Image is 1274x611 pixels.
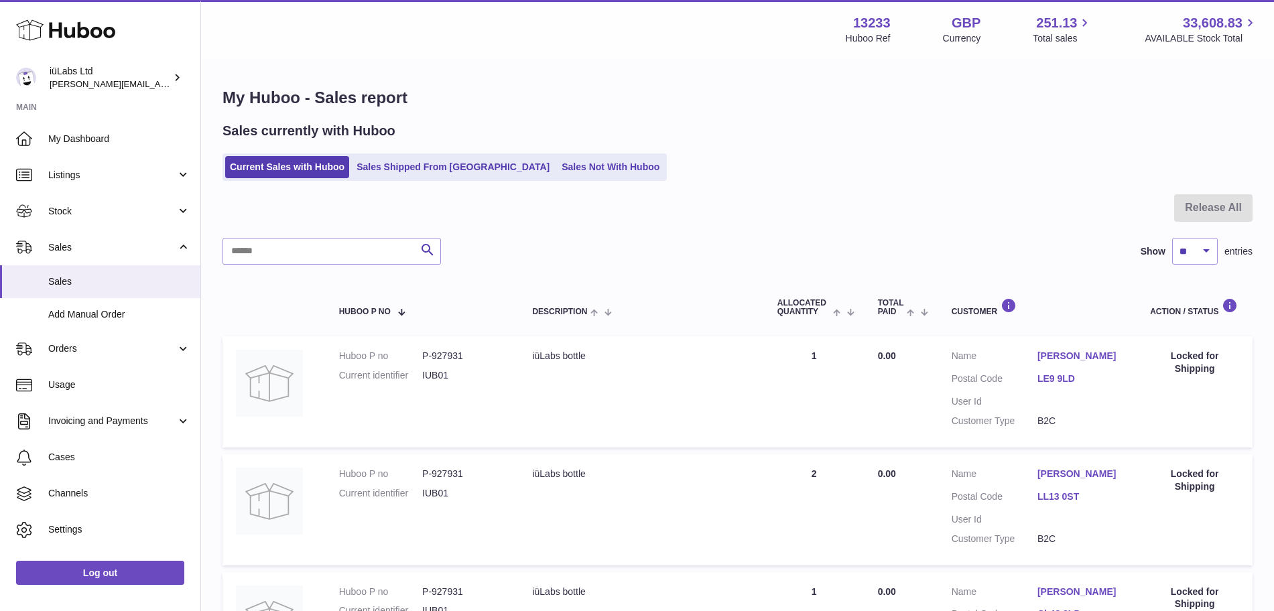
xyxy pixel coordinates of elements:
[1145,32,1258,45] span: AVAILABLE Stock Total
[952,395,1037,408] dt: User Id
[952,490,1037,506] dt: Postal Code
[1150,298,1239,316] div: Action / Status
[48,379,190,391] span: Usage
[48,487,190,500] span: Channels
[878,299,904,316] span: Total paid
[422,369,505,382] dd: IUB01
[532,308,587,316] span: Description
[50,78,269,89] span: [PERSON_NAME][EMAIL_ADDRESS][DOMAIN_NAME]
[16,561,184,585] a: Log out
[1037,468,1123,480] a: [PERSON_NAME]
[532,468,750,480] div: iüLabs bottle
[48,241,176,254] span: Sales
[48,523,190,536] span: Settings
[952,14,980,32] strong: GBP
[48,451,190,464] span: Cases
[943,32,981,45] div: Currency
[1037,533,1123,545] dd: B2C
[16,68,36,88] img: annunziata@iulabs.co
[952,372,1037,389] dt: Postal Code
[1033,32,1092,45] span: Total sales
[1037,415,1123,427] dd: B2C
[1037,372,1123,385] a: LE9 9LD
[48,415,176,427] span: Invoicing and Payments
[1224,245,1253,258] span: entries
[339,586,422,598] dt: Huboo P no
[339,468,422,480] dt: Huboo P no
[422,586,505,598] dd: P-927931
[1150,586,1239,611] div: Locked for Shipping
[853,14,891,32] strong: 13233
[532,586,750,598] div: iüLabs bottle
[339,308,391,316] span: Huboo P no
[48,205,176,218] span: Stock
[48,308,190,321] span: Add Manual Order
[878,350,896,361] span: 0.00
[1183,14,1243,32] span: 33,608.83
[339,369,422,382] dt: Current identifier
[952,415,1037,427] dt: Customer Type
[48,169,176,182] span: Listings
[422,350,505,362] dd: P-927931
[236,350,303,417] img: no-photo.jpg
[422,487,505,500] dd: IUB01
[764,454,865,565] td: 2
[48,342,176,355] span: Orders
[952,586,1037,602] dt: Name
[422,468,505,480] dd: P-927931
[236,468,303,535] img: no-photo.jpg
[878,586,896,597] span: 0.00
[1037,350,1123,362] a: [PERSON_NAME]
[952,468,1037,484] dt: Name
[1037,586,1123,598] a: [PERSON_NAME]
[1150,350,1239,375] div: Locked for Shipping
[50,65,170,90] div: iüLabs Ltd
[777,299,830,316] span: ALLOCATED Quantity
[1037,490,1123,503] a: LL13 0ST
[48,133,190,145] span: My Dashboard
[557,156,664,178] a: Sales Not With Huboo
[339,487,422,500] dt: Current identifier
[339,350,422,362] dt: Huboo P no
[48,275,190,288] span: Sales
[764,336,865,448] td: 1
[1033,14,1092,45] a: 251.13 Total sales
[222,87,1253,109] h1: My Huboo - Sales report
[1145,14,1258,45] a: 33,608.83 AVAILABLE Stock Total
[222,122,395,140] h2: Sales currently with Huboo
[1141,245,1165,258] label: Show
[952,533,1037,545] dt: Customer Type
[352,156,554,178] a: Sales Shipped From [GEOGRAPHIC_DATA]
[1150,468,1239,493] div: Locked for Shipping
[1036,14,1077,32] span: 251.13
[532,350,750,362] div: iüLabs bottle
[878,468,896,479] span: 0.00
[952,350,1037,366] dt: Name
[952,298,1124,316] div: Customer
[952,513,1037,526] dt: User Id
[846,32,891,45] div: Huboo Ref
[225,156,349,178] a: Current Sales with Huboo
